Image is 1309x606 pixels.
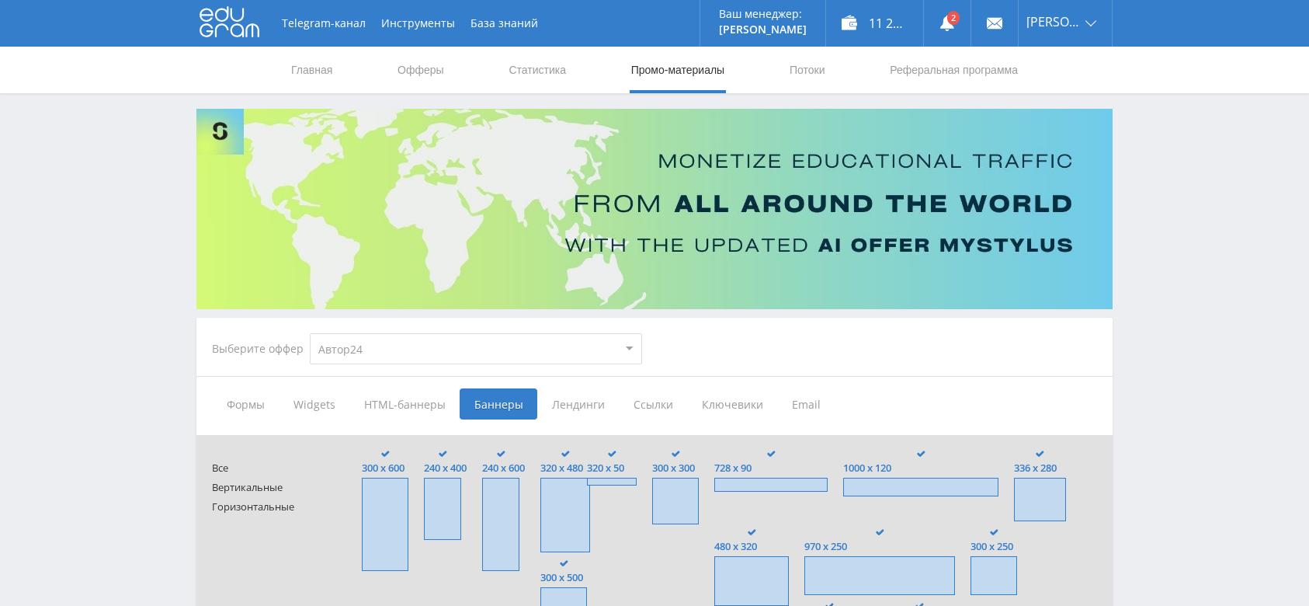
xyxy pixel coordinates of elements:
img: Banner [196,109,1113,309]
span: Горизонтальные [212,501,332,513]
a: Офферы [396,47,446,93]
span: Формы [212,388,279,420]
span: 336 x 280 [1014,462,1066,474]
span: [PERSON_NAME] [1026,16,1081,28]
span: Ключевики [687,388,777,420]
span: Вертикальные [212,482,332,493]
span: Ссылки [619,388,687,420]
a: Реферальная программа [888,47,1019,93]
span: Баннеры [460,388,537,420]
span: 300 x 250 [970,541,1017,552]
p: Ваш менеджер: [719,8,807,20]
span: 728 x 90 [714,462,828,474]
span: Все [212,462,332,474]
span: HTML-баннеры [349,388,460,420]
span: 1000 x 120 [843,462,998,474]
span: 240 x 400 [424,462,467,474]
p: [PERSON_NAME] [719,23,807,36]
div: Выберите оффер [212,343,310,355]
span: 240 x 600 [482,462,525,474]
span: 970 x 250 [804,541,955,552]
a: Статистика [507,47,568,93]
span: 320 x 480 [540,462,590,474]
a: Главная [290,47,334,93]
span: Email [777,388,835,420]
span: 320 x 50 [587,462,637,474]
a: Потоки [788,47,827,93]
span: 300 x 600 [362,462,408,474]
a: Промо-материалы [630,47,726,93]
span: 300 x 500 [540,572,587,583]
span: Лендинги [537,388,619,420]
span: Widgets [279,388,349,420]
span: 480 x 320 [714,541,789,552]
span: 300 x 300 [652,462,699,474]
